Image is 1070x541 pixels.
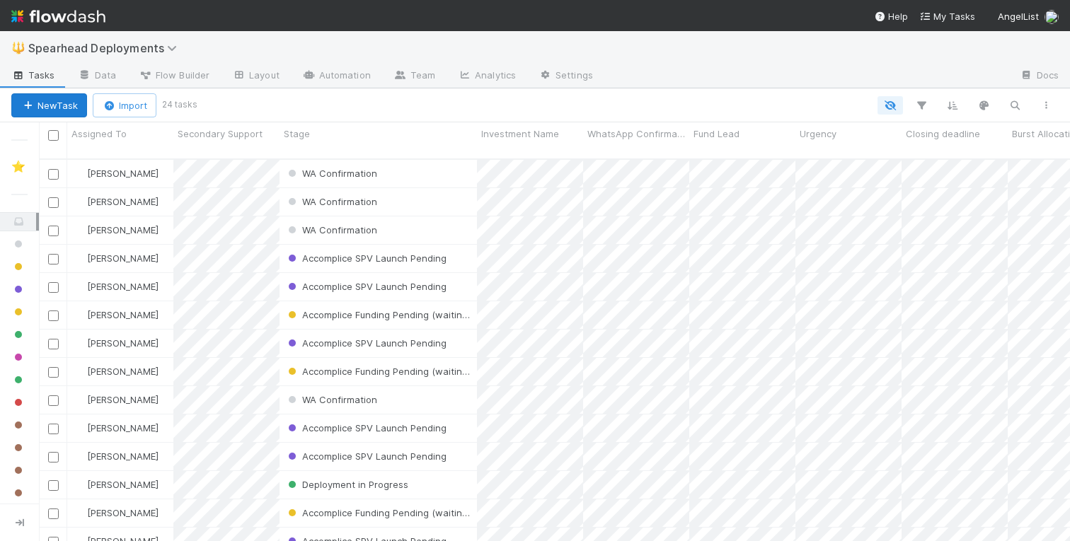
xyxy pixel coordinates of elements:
[48,310,59,321] input: Toggle Row Selected
[48,395,59,406] input: Toggle Row Selected
[87,422,159,434] span: [PERSON_NAME]
[285,507,517,518] span: Accomplice Funding Pending (waiting on Portco)
[87,252,159,264] span: [PERSON_NAME]
[48,452,59,463] input: Toggle Row Selected
[162,98,197,111] small: 24 tasks
[285,450,447,462] span: Accomplice SPV Launch Pending
[73,477,159,491] div: [PERSON_NAME]
[48,480,59,491] input: Toggle Row Selected
[73,308,159,322] div: [PERSON_NAME]
[74,422,85,434] img: avatar_784ea27d-2d59-4749-b480-57d513651deb.png
[48,197,59,208] input: Toggle Row Selected
[139,68,209,82] span: Flow Builder
[73,194,159,209] div: [PERSON_NAME]
[73,251,159,265] div: [PERSON_NAME]
[74,224,85,235] img: avatar_784ea27d-2d59-4749-b480-57d513651deb.png
[87,224,159,235] span: [PERSON_NAME]
[87,394,159,405] span: [PERSON_NAME]
[87,479,159,490] span: [PERSON_NAME]
[447,65,527,88] a: Analytics
[48,226,59,236] input: Toggle Row Selected
[285,194,377,209] div: WA Confirmation
[48,367,59,378] input: Toggle Row Selected
[285,421,447,435] div: Accomplice SPV Launch Pending
[285,449,447,463] div: Accomplice SPV Launch Pending
[71,127,127,141] span: Assigned To
[285,309,517,320] span: Accomplice Funding Pending (waiting on Portco)
[906,127,980,141] span: Closing deadline
[285,364,470,378] div: Accomplice Funding Pending (waiting on Portco)
[874,9,908,23] div: Help
[285,477,408,491] div: Deployment in Progress
[87,450,159,462] span: [PERSON_NAME]
[73,223,159,237] div: [PERSON_NAME]
[587,127,686,141] span: WhatsApp Confirmation
[527,65,604,88] a: Settings
[221,65,291,88] a: Layout
[74,450,85,462] img: avatar_784ea27d-2d59-4749-b480-57d513651deb.png
[74,366,85,377] img: avatar_8fe3758e-7d23-4e6b-a9f5-b81892974716.png
[48,508,59,519] input: Toggle Row Selected
[73,364,159,378] div: [PERSON_NAME]
[1045,10,1059,24] img: avatar_784ea27d-2d59-4749-b480-57d513651deb.png
[74,252,85,264] img: avatar_462714f4-64db-4129-b9df-50d7d164b9fc.png
[11,42,25,54] span: 🔱
[694,127,740,141] span: Fund Lead
[800,127,836,141] span: Urgency
[11,161,25,173] span: ⭐
[73,506,159,520] div: [PERSON_NAME]
[285,281,447,292] span: Accomplice SPV Launch Pending
[74,337,85,349] img: avatar_784ea27d-2d59-4749-b480-57d513651deb.png
[48,254,59,264] input: Toggle Row Selected
[87,337,159,349] span: [PERSON_NAME]
[11,93,87,117] button: NewTask
[285,479,408,490] span: Deployment in Progress
[28,41,184,55] span: Spearhead Deployments
[73,166,159,180] div: [PERSON_NAME]
[285,224,377,235] span: WA Confirmation
[74,309,85,320] img: avatar_8fe3758e-7d23-4e6b-a9f5-b81892974716.png
[87,366,159,377] span: [PERSON_NAME]
[285,166,377,180] div: WA Confirmation
[178,127,263,141] span: Secondary Support
[48,130,59,141] input: Toggle All Rows Selected
[481,127,559,141] span: Investment Name
[48,282,59,293] input: Toggle Row Selected
[73,336,159,350] div: [PERSON_NAME]
[73,421,159,435] div: [PERSON_NAME]
[48,169,59,180] input: Toggle Row Selected
[285,252,447,264] span: Accomplice SPV Launch Pending
[1008,65,1070,88] a: Docs
[74,394,85,405] img: avatar_784ea27d-2d59-4749-b480-57d513651deb.png
[74,281,85,292] img: avatar_784ea27d-2d59-4749-b480-57d513651deb.png
[87,196,159,207] span: [PERSON_NAME]
[285,506,470,520] div: Accomplice Funding Pending (waiting on Portco)
[74,196,85,207] img: avatar_462714f4-64db-4129-b9df-50d7d164b9fc.png
[284,127,310,141] span: Stage
[285,168,377,179] span: WA Confirmation
[67,65,127,88] a: Data
[919,9,975,23] a: My Tasks
[127,65,221,88] a: Flow Builder
[285,392,377,407] div: WA Confirmation
[919,11,975,22] span: My Tasks
[73,449,159,463] div: [PERSON_NAME]
[74,168,85,179] img: avatar_784ea27d-2d59-4749-b480-57d513651deb.png
[73,279,159,293] div: [PERSON_NAME]
[73,392,159,407] div: [PERSON_NAME]
[87,309,159,320] span: [PERSON_NAME]
[285,336,447,350] div: Accomplice SPV Launch Pending
[285,196,377,207] span: WA Confirmation
[285,279,447,293] div: Accomplice SPV Launch Pending
[285,366,517,377] span: Accomplice Funding Pending (waiting on Portco)
[48,339,59,349] input: Toggle Row Selected
[48,424,59,434] input: Toggle Row Selected
[285,251,447,265] div: Accomplice SPV Launch Pending
[74,507,85,518] img: avatar_784ea27d-2d59-4749-b480-57d513651deb.png
[87,168,159,179] span: [PERSON_NAME]
[93,93,156,117] button: Import
[285,422,447,434] span: Accomplice SPV Launch Pending
[11,4,105,28] img: logo-inverted-e16ddd16eac7371096b0.svg
[285,394,377,405] span: WA Confirmation
[291,65,382,88] a: Automation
